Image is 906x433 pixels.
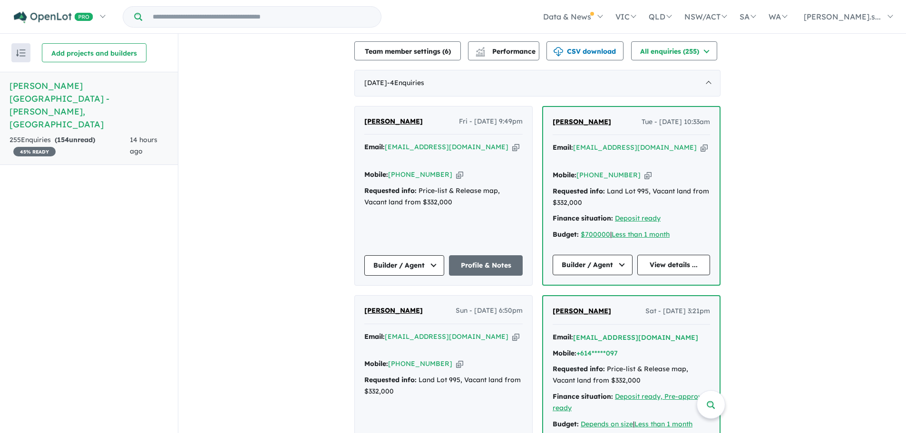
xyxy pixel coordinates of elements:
[553,116,611,128] a: [PERSON_NAME]
[364,332,385,341] strong: Email:
[10,79,168,131] h5: [PERSON_NAME][GEOGRAPHIC_DATA] - [PERSON_NAME] , [GEOGRAPHIC_DATA]
[354,41,461,60] button: Team member settings (6)
[387,78,424,87] span: - 4 Enquir ies
[581,420,633,428] a: Depends on size
[459,116,523,127] span: Fri - [DATE] 9:49pm
[388,170,452,179] a: [PHONE_NUMBER]
[701,143,708,153] button: Copy
[130,135,157,155] span: 14 hours ago
[512,142,519,152] button: Copy
[612,230,670,239] a: Less than 1 month
[445,47,448,56] span: 6
[55,135,95,144] strong: ( unread)
[553,392,708,412] a: Deposit ready, Pre-approval ready
[553,171,576,179] strong: Mobile:
[554,47,563,57] img: download icon
[477,47,536,56] span: Performance
[144,7,379,27] input: Try estate name, suburb, builder or developer
[364,186,417,195] strong: Requested info:
[364,185,523,208] div: Price-list & Release map, Vacant land from $332,000
[364,306,423,315] span: [PERSON_NAME]
[553,230,579,239] strong: Budget:
[14,11,93,23] img: Openlot PRO Logo White
[553,349,576,357] strong: Mobile:
[637,255,710,275] a: View details ...
[476,47,485,52] img: line-chart.svg
[385,143,508,151] a: [EMAIL_ADDRESS][DOMAIN_NAME]
[553,306,611,317] a: [PERSON_NAME]
[804,12,881,21] span: [PERSON_NAME].s...
[642,116,710,128] span: Tue - [DATE] 10:33am
[546,41,623,60] button: CSV download
[581,230,610,239] a: $700000
[385,332,508,341] a: [EMAIL_ADDRESS][DOMAIN_NAME]
[644,170,652,180] button: Copy
[553,143,573,152] strong: Email:
[553,307,611,315] span: [PERSON_NAME]
[364,170,388,179] strong: Mobile:
[364,255,444,276] button: Builder / Agent
[512,332,519,342] button: Copy
[553,255,633,275] button: Builder / Agent
[456,170,463,180] button: Copy
[553,420,579,428] strong: Budget:
[553,117,611,126] span: [PERSON_NAME]
[10,135,130,157] div: 255 Enquir ies
[388,359,452,368] a: [PHONE_NUMBER]
[449,255,523,276] a: Profile & Notes
[553,365,605,373] strong: Requested info:
[553,419,710,430] div: |
[476,50,485,56] img: bar-chart.svg
[573,143,697,152] a: [EMAIL_ADDRESS][DOMAIN_NAME]
[553,214,613,222] strong: Finance situation:
[468,41,539,60] button: Performance
[364,143,385,151] strong: Email:
[553,333,573,341] strong: Email:
[615,214,661,222] a: Deposit ready
[553,364,710,386] div: Price-list & Release map, Vacant land from $332,000
[553,392,613,401] strong: Finance situation:
[364,116,423,127] a: [PERSON_NAME]
[553,186,710,209] div: Land Lot 995, Vacant land from $332,000
[645,306,710,317] span: Sat - [DATE] 3:21pm
[456,305,523,317] span: Sun - [DATE] 6:50pm
[42,43,146,62] button: Add projects and builders
[456,359,463,369] button: Copy
[553,229,710,241] div: |
[364,305,423,317] a: [PERSON_NAME]
[364,117,423,125] span: [PERSON_NAME]
[553,187,605,195] strong: Requested info:
[573,333,698,343] button: [EMAIL_ADDRESS][DOMAIN_NAME]
[364,375,417,384] strong: Requested info:
[16,49,26,57] img: sort.svg
[364,375,523,397] div: Land Lot 995, Vacant land from $332,000
[57,135,69,144] span: 154
[354,70,721,96] div: [DATE]
[634,420,692,428] a: Less than 1 month
[364,359,388,368] strong: Mobile:
[576,171,641,179] a: [PHONE_NUMBER]
[631,41,717,60] button: All enquiries (255)
[13,147,56,156] span: 45 % READY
